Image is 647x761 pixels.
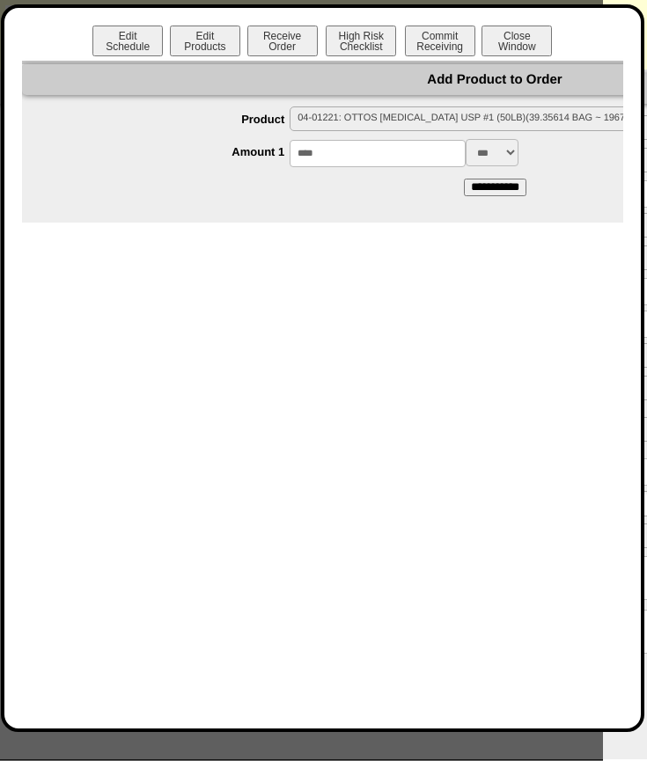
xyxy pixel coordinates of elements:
[92,26,163,56] button: EditSchedule
[170,26,240,56] button: EditProducts
[405,26,475,56] button: CommitReceiving
[480,40,554,53] a: CloseWindow
[326,26,396,56] button: High RiskChecklist
[57,113,290,126] label: Product
[57,145,290,158] label: Amount 1
[482,26,552,56] button: CloseWindow
[247,26,318,56] button: ReceiveOrder
[324,40,401,53] a: High RiskChecklist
